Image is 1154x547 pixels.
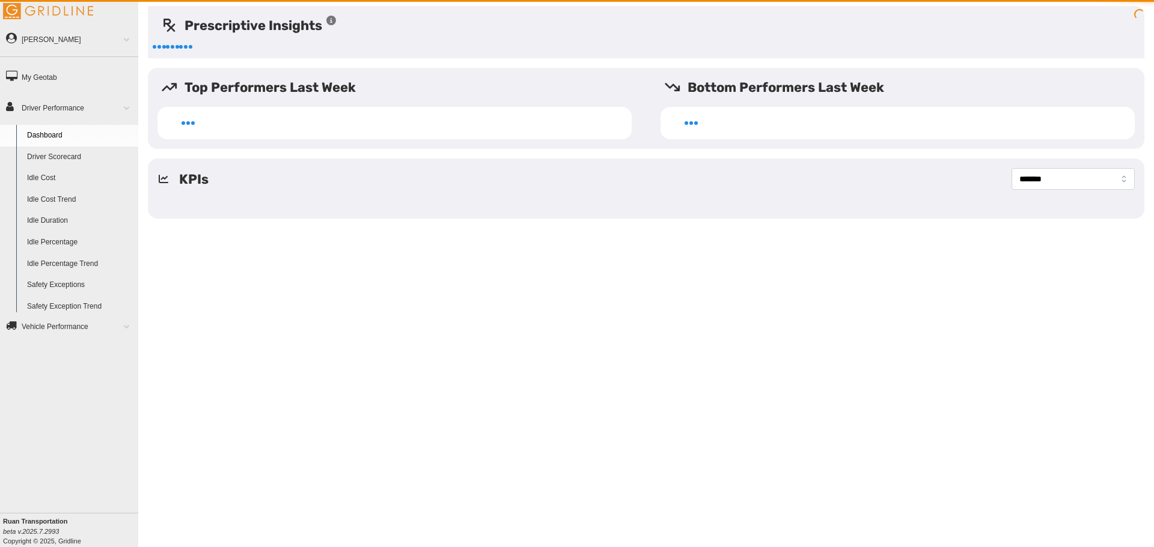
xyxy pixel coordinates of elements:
[3,516,138,546] div: Copyright © 2025, Gridline
[22,296,138,318] a: Safety Exception Trend
[3,528,59,535] i: beta v.2025.7.2993
[22,253,138,275] a: Idle Percentage Trend
[22,189,138,211] a: Idle Cost Trend
[161,16,337,35] h5: Prescriptive Insights
[22,210,138,232] a: Idle Duration
[3,518,68,525] b: Ruan Transportation
[22,168,138,189] a: Idle Cost
[22,274,138,296] a: Safety Exceptions
[22,147,138,168] a: Driver Scorecard
[22,232,138,253] a: Idle Percentage
[179,169,209,189] h5: KPIs
[3,3,93,19] img: Gridline
[161,77,641,97] h5: Top Performers Last Week
[22,125,138,147] a: Dashboard
[664,77,1144,97] h5: Bottom Performers Last Week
